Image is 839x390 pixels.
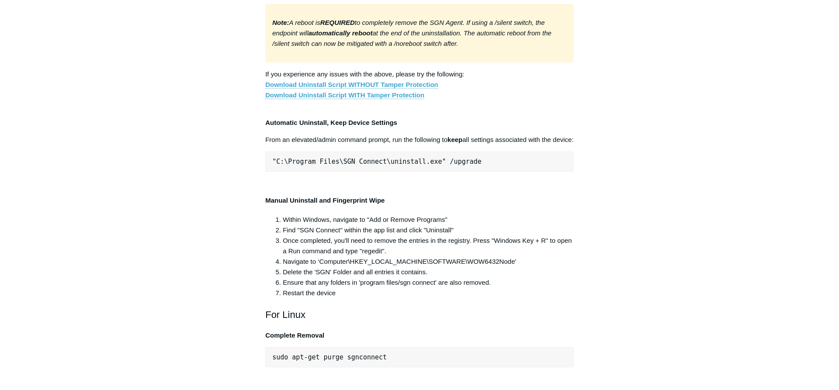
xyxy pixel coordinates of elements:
[447,136,462,143] strong: keep
[265,331,324,339] strong: Complete Removal
[265,307,574,322] h2: For Linux
[283,288,574,298] li: Restart the device
[265,197,385,204] strong: Manual Uninstall and Fingerprint Wipe
[272,158,482,166] span: "C:\Program Files\SGN Connect\uninstall.exe" /upgrade
[272,19,289,26] strong: Note:
[309,29,373,37] strong: automatically reboot
[265,81,438,89] a: Download Uninstall Script WITHOUT Tamper Protection
[283,267,574,277] li: Delete the 'SGN' Folder and all entries it contains.
[283,235,574,256] li: Once completed, you'll need to remove the entries in the registry. Press "Windows Key + R" to ope...
[265,69,574,100] p: If you experience any issues with the above, please try the following:
[283,256,574,267] li: Navigate to ‘Computer\HKEY_LOCAL_MACHINE\SOFTWARE\WOW6432Node'
[272,19,551,47] em: A reboot is to completely remove the SGN Agent. If using a /silent switch, the endpoint will at t...
[265,136,573,143] span: From an elevated/admin command prompt, run the following to all settings associated with the device:
[265,91,424,99] a: Download Uninstall Script WITH Tamper Protection
[283,225,574,235] li: Find "SGN Connect" within the app list and click "Uninstall"
[320,19,355,26] strong: REQUIRED
[283,277,574,288] li: Ensure that any folders in 'program files/sgn connect' are also removed.
[265,347,574,367] pre: sudo apt-get purge sgnconnect
[283,214,574,225] li: Within Windows, navigate to "Add or Remove Programs"
[265,119,397,126] strong: Automatic Uninstall, Keep Device Settings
